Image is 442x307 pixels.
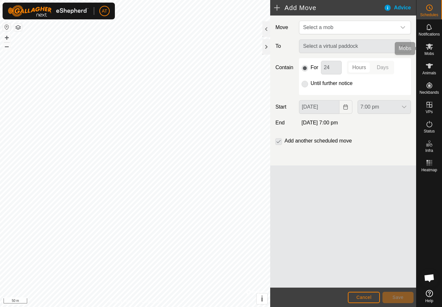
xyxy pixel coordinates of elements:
[14,24,22,31] button: Map Layers
[356,295,371,300] span: Cancel
[419,90,439,94] span: Neckbands
[3,42,11,50] button: –
[8,5,89,17] img: Gallagher Logo
[102,8,107,15] span: AT
[110,299,134,304] a: Privacy Policy
[424,129,435,133] span: Status
[420,13,438,17] span: Schedules
[425,52,434,56] span: Mobs
[303,25,333,30] span: Select a mob
[273,103,296,111] label: Start
[348,292,380,303] button: Cancel
[273,39,296,53] label: To
[384,4,416,12] div: Advice
[339,100,352,114] button: Choose Date
[392,295,403,300] span: Save
[302,120,338,125] span: [DATE] 7:00 pm
[382,292,414,303] button: Save
[284,138,352,143] label: Add another scheduled move
[425,149,433,153] span: Infra
[273,21,296,34] label: Move
[3,34,11,42] button: +
[257,293,267,304] button: i
[421,168,437,172] span: Heatmap
[420,268,439,288] div: Open chat
[396,21,409,34] div: dropdown trigger
[311,65,318,70] label: For
[261,294,263,303] span: i
[274,4,383,12] h2: Add Move
[419,32,440,36] span: Notifications
[425,110,433,114] span: VPs
[416,287,442,305] a: Help
[425,299,433,303] span: Help
[311,81,353,86] label: Until further notice
[141,299,160,304] a: Contact Us
[301,21,396,34] span: Select a mob
[273,119,296,127] label: End
[273,64,296,71] label: Contain
[422,71,436,75] span: Animals
[3,23,11,31] button: Reset Map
